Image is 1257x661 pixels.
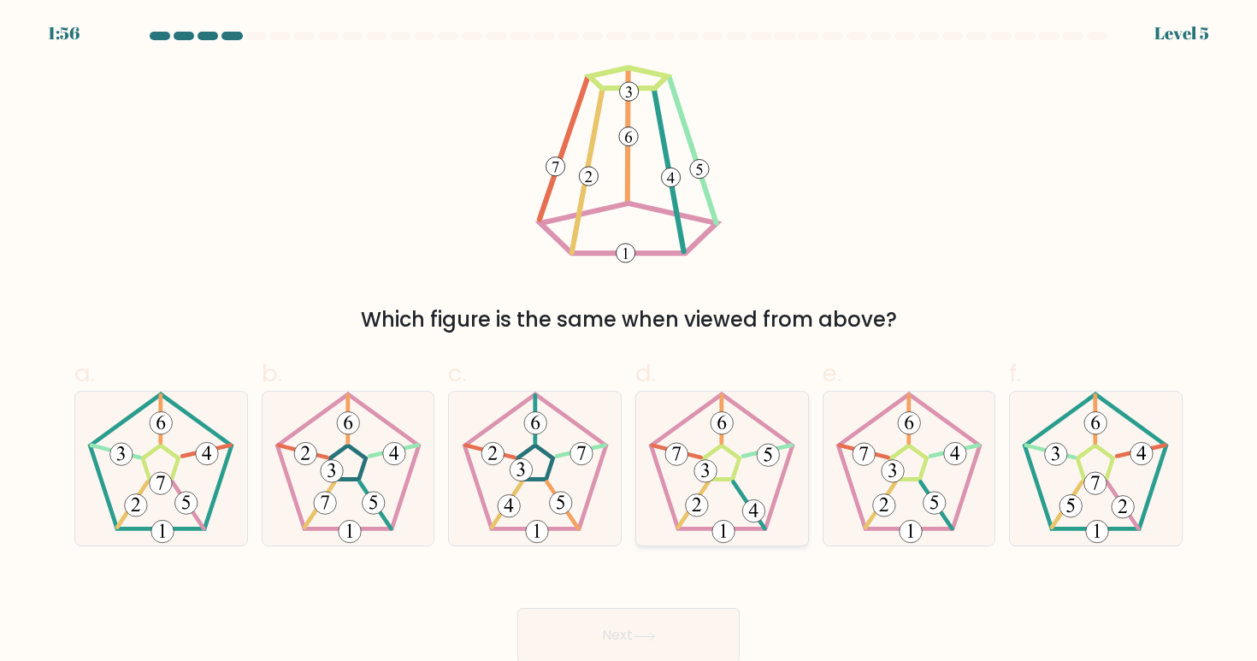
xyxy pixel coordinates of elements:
[1009,357,1021,390] span: f.
[85,304,1172,335] div: Which figure is the same when viewed from above?
[635,357,656,390] span: d.
[1154,21,1209,46] div: Level 5
[262,357,282,390] span: b.
[823,357,841,390] span: e.
[74,357,95,390] span: a.
[448,357,467,390] span: c.
[48,21,80,46] div: 1:56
